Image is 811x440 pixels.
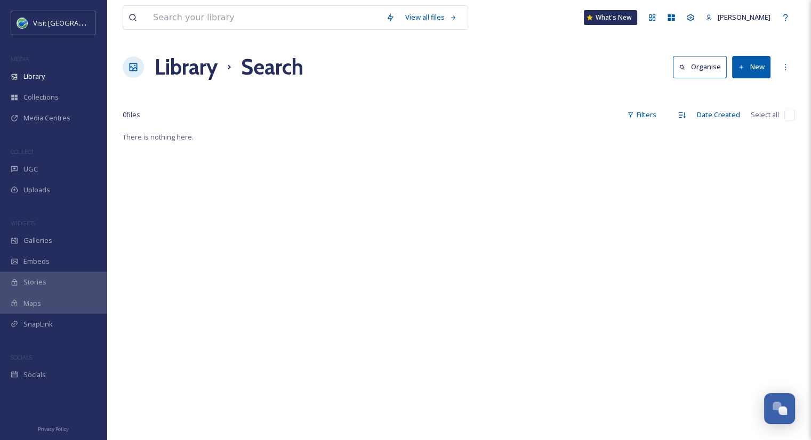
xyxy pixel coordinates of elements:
span: Maps [23,298,41,308]
span: Library [23,71,45,82]
div: Date Created [692,104,745,125]
span: Stories [23,277,46,287]
span: Collections [23,92,59,102]
input: Search your library [148,6,381,29]
a: View all files [400,7,462,28]
span: UGC [23,164,38,174]
span: WIDGETS [11,219,35,227]
a: [PERSON_NAME] [700,7,776,28]
a: Library [155,51,218,83]
span: 0 file s [123,110,140,120]
span: Uploads [23,185,50,195]
a: Privacy Policy [38,422,69,435]
span: Media Centres [23,113,70,123]
span: Socials [23,370,46,380]
span: There is nothing here. [123,132,194,142]
span: [PERSON_NAME] [718,12,770,22]
span: Embeds [23,256,50,266]
span: SOCIALS [11,353,32,361]
button: Organise [673,56,727,78]
h1: Search [241,51,303,83]
span: Visit [GEOGRAPHIC_DATA] [US_STATE] [33,18,154,28]
img: cvctwitlogo_400x400.jpg [17,18,28,28]
span: Privacy Policy [38,426,69,433]
span: COLLECT [11,148,34,156]
span: SnapLink [23,319,53,329]
span: Galleries [23,235,52,246]
button: Open Chat [764,393,795,424]
div: Filters [622,104,662,125]
a: What's New [584,10,637,25]
span: MEDIA [11,55,29,63]
button: New [732,56,770,78]
span: Select all [751,110,779,120]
